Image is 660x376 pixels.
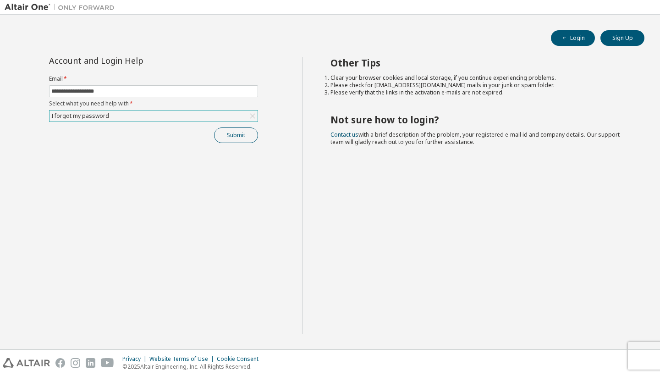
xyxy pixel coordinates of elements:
img: instagram.svg [71,358,80,368]
img: Altair One [5,3,119,12]
li: Please verify that the links in the activation e-mails are not expired. [330,89,628,96]
h2: Not sure how to login? [330,114,628,126]
img: facebook.svg [55,358,65,368]
div: Website Terms of Use [149,355,217,363]
label: Select what you need help with [49,100,258,107]
label: Email [49,75,258,83]
div: I forgot my password [50,111,110,121]
div: Cookie Consent [217,355,264,363]
img: youtube.svg [101,358,114,368]
button: Submit [214,127,258,143]
div: I forgot my password [49,111,258,122]
p: © 2025 Altair Engineering, Inc. All Rights Reserved. [122,363,264,370]
img: linkedin.svg [86,358,95,368]
span: with a brief description of the problem, your registered e-mail id and company details. Our suppo... [330,131,620,146]
h2: Other Tips [330,57,628,69]
img: altair_logo.svg [3,358,50,368]
button: Login [551,30,595,46]
button: Sign Up [600,30,644,46]
div: Account and Login Help [49,57,216,64]
li: Please check for [EMAIL_ADDRESS][DOMAIN_NAME] mails in your junk or spam folder. [330,82,628,89]
a: Contact us [330,131,358,138]
div: Privacy [122,355,149,363]
li: Clear your browser cookies and local storage, if you continue experiencing problems. [330,74,628,82]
